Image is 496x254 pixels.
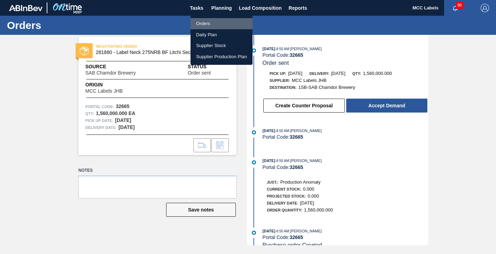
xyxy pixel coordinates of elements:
[191,29,253,40] a: Daily Plan
[191,18,253,29] a: Orders
[191,40,253,51] a: Supplier Stock
[191,51,253,62] a: Supplier Production Plan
